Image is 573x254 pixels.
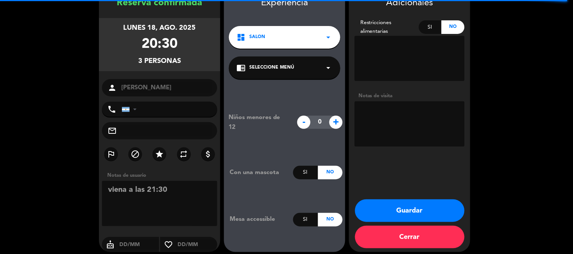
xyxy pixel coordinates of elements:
[324,33,333,42] i: arrow_drop_down
[318,166,343,179] div: No
[108,126,117,135] i: mail_outline
[177,240,217,249] input: DD/MM
[249,34,265,41] span: SALON
[355,92,465,100] div: Notas de visita
[329,116,343,129] span: +
[119,240,159,249] input: DD/MM
[102,240,119,249] i: cake
[236,33,246,42] i: dashboard
[249,64,294,72] span: Seleccione Menú
[204,150,213,159] i: attach_money
[122,102,139,116] div: Argentina: +54
[131,150,140,159] i: block
[293,166,318,179] div: Si
[293,213,318,226] div: Si
[324,63,333,72] i: arrow_drop_down
[224,214,293,224] div: Mesa accessible
[179,150,188,159] i: repeat
[138,56,181,67] div: 3 personas
[442,20,465,34] div: No
[223,113,293,132] div: Niños menores de 12
[103,171,220,179] div: Notas de usuario
[318,213,343,226] div: No
[142,34,178,56] div: 20:30
[124,23,196,34] div: lunes 18, ago. 2025
[108,83,117,92] i: person
[155,150,164,159] i: star
[355,18,419,36] div: Restricciones alimentarias
[107,150,116,159] i: outlined_flag
[224,168,293,177] div: Con una mascota
[419,20,442,34] div: Si
[160,240,177,249] i: favorite_border
[355,199,465,222] button: Guardar
[297,116,310,129] span: -
[236,63,246,72] i: chrome_reader_mode
[107,105,116,114] i: phone
[355,226,465,248] button: Cerrar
